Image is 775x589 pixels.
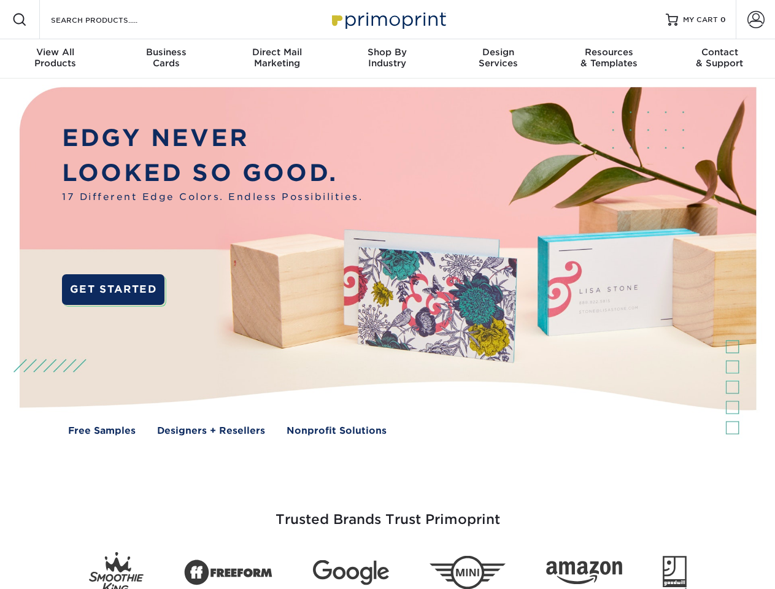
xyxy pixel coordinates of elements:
a: Nonprofit Solutions [287,424,387,438]
a: Direct MailMarketing [222,39,332,79]
div: Services [443,47,553,69]
a: Shop ByIndustry [332,39,442,79]
span: 0 [720,15,726,24]
p: LOOKED SO GOOD. [62,156,363,191]
div: Marketing [222,47,332,69]
img: Google [313,560,389,585]
img: Amazon [546,561,622,585]
span: Contact [665,47,775,58]
input: SEARCH PRODUCTS..... [50,12,169,27]
a: DesignServices [443,39,553,79]
p: EDGY NEVER [62,121,363,156]
a: GET STARTED [62,274,164,305]
a: Free Samples [68,424,136,438]
div: Industry [332,47,442,69]
span: Direct Mail [222,47,332,58]
span: Business [110,47,221,58]
a: Contact& Support [665,39,775,79]
div: Cards [110,47,221,69]
img: Primoprint [326,6,449,33]
div: & Support [665,47,775,69]
div: & Templates [553,47,664,69]
span: 17 Different Edge Colors. Endless Possibilities. [62,190,363,204]
h3: Trusted Brands Trust Primoprint [29,482,747,542]
span: Resources [553,47,664,58]
span: Shop By [332,47,442,58]
span: MY CART [683,15,718,25]
span: Design [443,47,553,58]
a: BusinessCards [110,39,221,79]
a: Designers + Resellers [157,424,265,438]
img: Goodwill [663,556,687,589]
a: Resources& Templates [553,39,664,79]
